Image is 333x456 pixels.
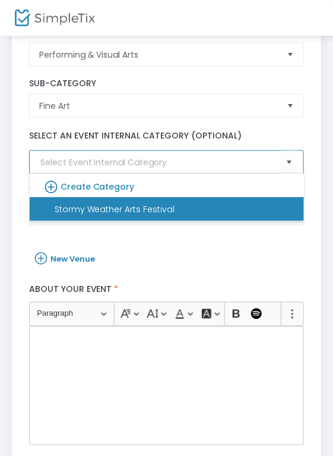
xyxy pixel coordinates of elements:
[282,43,299,66] button: Select
[29,302,305,326] div: Editor toolbar
[31,305,112,323] button: Paragraph
[282,95,299,117] button: Select
[61,181,135,193] b: Create Category
[29,326,305,445] div: Rich Text Editor, main
[37,307,99,321] span: Paragraph
[39,49,278,61] span: Performing & Visual Arts
[39,203,175,215] div: Stormy Weather Arts Festival
[39,100,278,112] span: Fine Art
[50,253,95,265] b: New Venue
[40,156,281,169] input: Select Event Internal Category
[23,278,310,303] label: About your event
[29,78,305,89] label: Sub-Category
[29,130,242,142] label: Select an event internal category (optional)
[281,150,297,175] button: Select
